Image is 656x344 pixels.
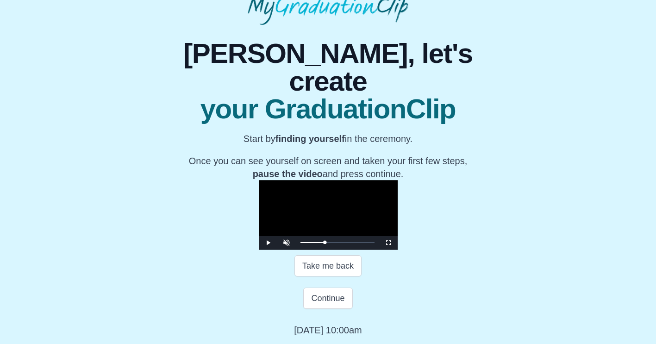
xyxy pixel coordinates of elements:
p: Once you can see yourself on screen and taken your first few steps, and press continue. [164,154,492,180]
span: [PERSON_NAME], let's create [164,40,492,95]
p: [DATE] 10:00am [294,324,362,337]
button: Take me back [294,255,362,276]
button: Fullscreen [379,236,398,250]
b: finding yourself [275,134,345,144]
div: Video Player [259,180,398,250]
button: Continue [303,288,352,309]
b: pause the video [253,169,323,179]
p: Start by in the ceremony. [164,132,492,145]
div: Progress Bar [300,242,375,243]
span: your GraduationClip [164,95,492,123]
button: Unmute [277,236,296,250]
button: Play [259,236,277,250]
